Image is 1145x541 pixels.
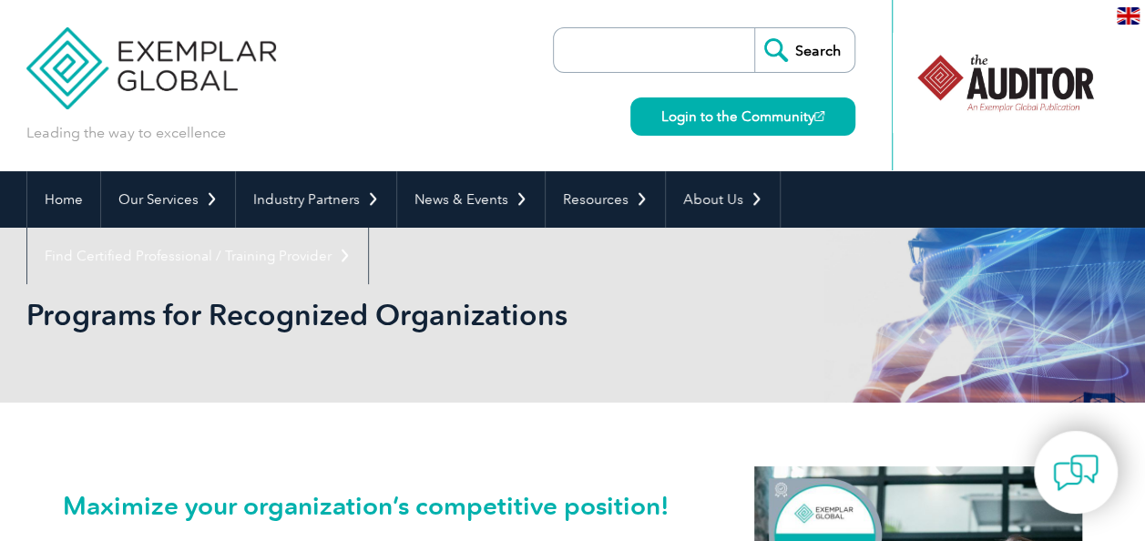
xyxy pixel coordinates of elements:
a: Home [27,171,100,228]
h2: Programs for Recognized Organizations [26,301,792,330]
img: contact-chat.png [1053,450,1099,495]
a: Industry Partners [236,171,396,228]
a: Find Certified Professional / Training Provider [27,228,368,284]
a: Resources [546,171,665,228]
span: Maximize your organization’s competitive position! [63,490,670,521]
a: Login to the Community [630,97,855,136]
img: en [1117,7,1140,25]
img: open_square.png [814,111,824,121]
a: About Us [666,171,780,228]
a: Our Services [101,171,235,228]
input: Search [754,28,854,72]
p: Leading the way to excellence [26,123,226,143]
a: News & Events [397,171,545,228]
